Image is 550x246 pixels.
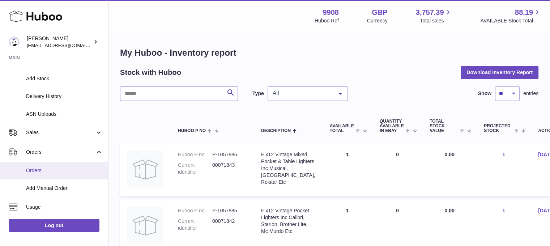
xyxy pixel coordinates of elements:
[323,144,372,196] td: 1
[178,162,212,175] dt: Current identifier
[212,162,247,175] dd: 00071843
[367,17,388,24] div: Currency
[26,149,95,156] span: Orders
[523,90,538,97] span: entries
[480,8,541,24] a: 88.19 AVAILABLE Stock Total
[484,124,512,133] span: Projected Stock
[26,185,103,192] span: Add Manual Order
[27,42,106,48] span: [EMAIL_ADDRESS][DOMAIN_NAME]
[315,17,339,24] div: Huboo Ref
[261,207,315,235] div: F x12 Vintage Pocket Lighters Inc Calibri, Starlon, Brother Lite, Mc Murdo Etc
[502,208,505,213] a: 1
[444,152,454,157] span: 0.00
[461,66,538,79] button: Download Inventory Report
[178,128,206,133] span: Huboo P no
[9,37,20,47] img: internalAdmin-9908@internal.huboo.com
[430,119,458,133] span: Total stock value
[127,151,163,187] img: product image
[26,204,103,211] span: Usage
[380,119,404,133] span: Quantity Available in eBay
[26,129,95,136] span: Sales
[252,90,264,97] label: Type
[212,151,247,158] dd: P-1057886
[26,111,103,118] span: ASN Uploads
[178,207,212,214] dt: Huboo P no
[261,151,315,185] div: F x12 Vintage Mixed Pocket & Table Lighters Inc Musical, [GEOGRAPHIC_DATA], Rolstar Etc
[120,47,538,59] h1: My Huboo - Inventory report
[323,8,339,17] strong: 9908
[502,152,505,157] a: 1
[27,35,92,49] div: [PERSON_NAME]
[120,68,181,77] h2: Stock with Huboo
[372,144,422,196] td: 0
[515,8,533,17] span: 88.19
[444,208,454,213] span: 0.00
[9,219,99,232] a: Log out
[420,17,452,24] span: Total sales
[26,167,103,174] span: Orders
[178,218,212,232] dt: Current identifier
[330,124,354,133] span: AVAILABLE Total
[480,17,541,24] span: AVAILABLE Stock Total
[212,207,247,214] dd: P-1057885
[127,207,163,243] img: product image
[178,151,212,158] dt: Huboo P no
[212,218,247,232] dd: 00071842
[261,128,291,133] span: Description
[26,75,103,82] span: Add Stock
[478,90,491,97] label: Show
[372,8,387,17] strong: GBP
[271,90,333,97] span: All
[416,8,452,24] a: 3,757.39 Total sales
[416,8,444,17] span: 3,757.39
[26,93,103,100] span: Delivery History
